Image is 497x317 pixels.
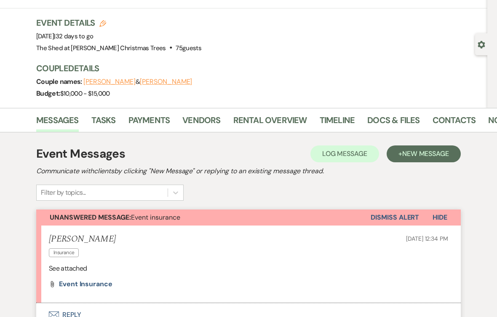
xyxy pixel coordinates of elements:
a: Tasks [91,113,116,132]
a: Rental Overview [233,113,307,132]
button: [PERSON_NAME] [140,78,192,85]
span: & [83,78,192,86]
span: | [54,32,93,40]
button: Dismiss Alert [371,210,419,226]
span: New Message [402,149,449,158]
span: The Shed at [PERSON_NAME] Christmas Trees [36,44,166,52]
span: 75 guests [176,44,201,52]
span: Hide [433,213,447,222]
a: Contacts [433,113,476,132]
span: Log Message [322,149,367,158]
span: Couple names: [36,77,83,86]
h1: Event Messages [36,145,125,163]
a: Timeline [320,113,355,132]
p: See attached [49,263,448,274]
button: Open lead details [478,40,485,48]
span: [DATE] 12:34 PM [406,235,448,242]
span: 32 days to go [56,32,94,40]
span: Insurance [49,248,79,257]
a: Event insurance [59,281,112,287]
h3: Event Details [36,17,201,29]
a: Vendors [182,113,220,132]
span: [DATE] [36,32,93,40]
h2: Communicate with clients by clicking "New Message" or replying to an existing message thread. [36,166,461,176]
span: Event insurance [59,279,112,288]
a: Payments [128,113,170,132]
h3: Couple Details [36,62,479,74]
a: Docs & Files [367,113,420,132]
button: [PERSON_NAME] [83,78,136,85]
span: $10,000 - $15,000 [60,89,110,98]
a: Messages [36,113,79,132]
button: +New Message [387,145,461,162]
span: Budget: [36,89,60,98]
button: Hide [419,210,461,226]
h5: [PERSON_NAME] [49,234,116,244]
span: Event insurance [50,213,180,222]
div: Filter by topics... [41,188,86,198]
strong: Unanswered Message: [50,213,131,222]
button: Unanswered Message:Event insurance [36,210,371,226]
button: Log Message [310,145,379,162]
